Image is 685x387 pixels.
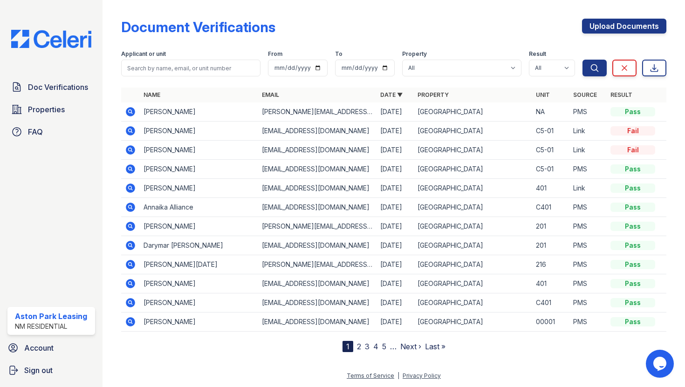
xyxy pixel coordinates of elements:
[377,217,414,236] td: [DATE]
[140,141,258,160] td: [PERSON_NAME]
[24,342,54,353] span: Account
[28,126,43,137] span: FAQ
[610,298,655,307] div: Pass
[610,241,655,250] div: Pass
[532,198,569,217] td: C401
[569,312,607,332] td: PMS
[532,293,569,312] td: C401
[140,255,258,274] td: [PERSON_NAME][DATE]
[377,198,414,217] td: [DATE]
[377,179,414,198] td: [DATE]
[377,141,414,160] td: [DATE]
[258,255,377,274] td: [PERSON_NAME][EMAIL_ADDRESS][PERSON_NAME][DATE][DOMAIN_NAME]
[140,102,258,122] td: [PERSON_NAME]
[610,126,655,136] div: Fail
[569,179,607,198] td: Link
[140,122,258,141] td: [PERSON_NAME]
[258,198,377,217] td: [EMAIL_ADDRESS][DOMAIN_NAME]
[414,179,532,198] td: [GEOGRAPHIC_DATA]
[414,102,532,122] td: [GEOGRAPHIC_DATA]
[610,164,655,174] div: Pass
[573,91,597,98] a: Source
[335,50,342,58] label: To
[532,255,569,274] td: 216
[610,279,655,288] div: Pass
[28,81,88,93] span: Doc Verifications
[532,141,569,160] td: C5-01
[536,91,550,98] a: Unit
[610,260,655,269] div: Pass
[121,50,166,58] label: Applicant or unit
[258,102,377,122] td: [PERSON_NAME][EMAIL_ADDRESS][DOMAIN_NAME]
[414,274,532,293] td: [GEOGRAPHIC_DATA]
[377,312,414,332] td: [DATE]
[418,91,449,98] a: Property
[373,342,378,351] a: 4
[414,312,532,332] td: [GEOGRAPHIC_DATA]
[532,179,569,198] td: 401
[610,317,655,326] div: Pass
[414,293,532,312] td: [GEOGRAPHIC_DATA]
[646,350,676,378] iframe: chat widget
[532,217,569,236] td: 201
[402,50,427,58] label: Property
[610,222,655,231] div: Pass
[377,160,414,179] td: [DATE]
[582,19,666,34] a: Upload Documents
[140,198,258,217] td: Annaika Alliance
[532,236,569,255] td: 201
[28,104,65,115] span: Properties
[390,341,397,352] span: …
[414,255,532,274] td: [GEOGRAPHIC_DATA]
[610,203,655,212] div: Pass
[414,217,532,236] td: [GEOGRAPHIC_DATA]
[400,342,421,351] a: Next ›
[377,236,414,255] td: [DATE]
[377,255,414,274] td: [DATE]
[140,236,258,255] td: Darymar [PERSON_NAME]
[610,107,655,116] div: Pass
[532,312,569,332] td: 00001
[569,160,607,179] td: PMS
[569,198,607,217] td: PMS
[414,198,532,217] td: [GEOGRAPHIC_DATA]
[268,50,282,58] label: From
[403,372,441,379] a: Privacy Policy
[569,217,607,236] td: PMS
[258,293,377,312] td: [EMAIL_ADDRESS][DOMAIN_NAME]
[382,342,386,351] a: 5
[532,102,569,122] td: NA
[569,141,607,160] td: Link
[15,322,87,331] div: NM Residential
[121,19,275,35] div: Document Verifications
[140,179,258,198] td: [PERSON_NAME]
[377,274,414,293] td: [DATE]
[425,342,445,351] a: Last »
[569,102,607,122] td: PMS
[414,236,532,255] td: [GEOGRAPHIC_DATA]
[377,293,414,312] td: [DATE]
[7,100,95,119] a: Properties
[414,122,532,141] td: [GEOGRAPHIC_DATA]
[377,122,414,141] td: [DATE]
[7,78,95,96] a: Doc Verifications
[529,50,546,58] label: Result
[357,342,361,351] a: 2
[258,236,377,255] td: [EMAIL_ADDRESS][DOMAIN_NAME]
[610,91,632,98] a: Result
[258,179,377,198] td: [EMAIL_ADDRESS][DOMAIN_NAME]
[569,274,607,293] td: PMS
[140,274,258,293] td: [PERSON_NAME]
[569,255,607,274] td: PMS
[532,274,569,293] td: 401
[140,160,258,179] td: [PERSON_NAME]
[24,365,53,376] span: Sign out
[414,160,532,179] td: [GEOGRAPHIC_DATA]
[258,312,377,332] td: [EMAIL_ADDRESS][DOMAIN_NAME]
[258,141,377,160] td: [EMAIL_ADDRESS][DOMAIN_NAME]
[532,160,569,179] td: C5-01
[262,91,279,98] a: Email
[610,145,655,155] div: Fail
[4,361,99,380] a: Sign out
[569,293,607,312] td: PMS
